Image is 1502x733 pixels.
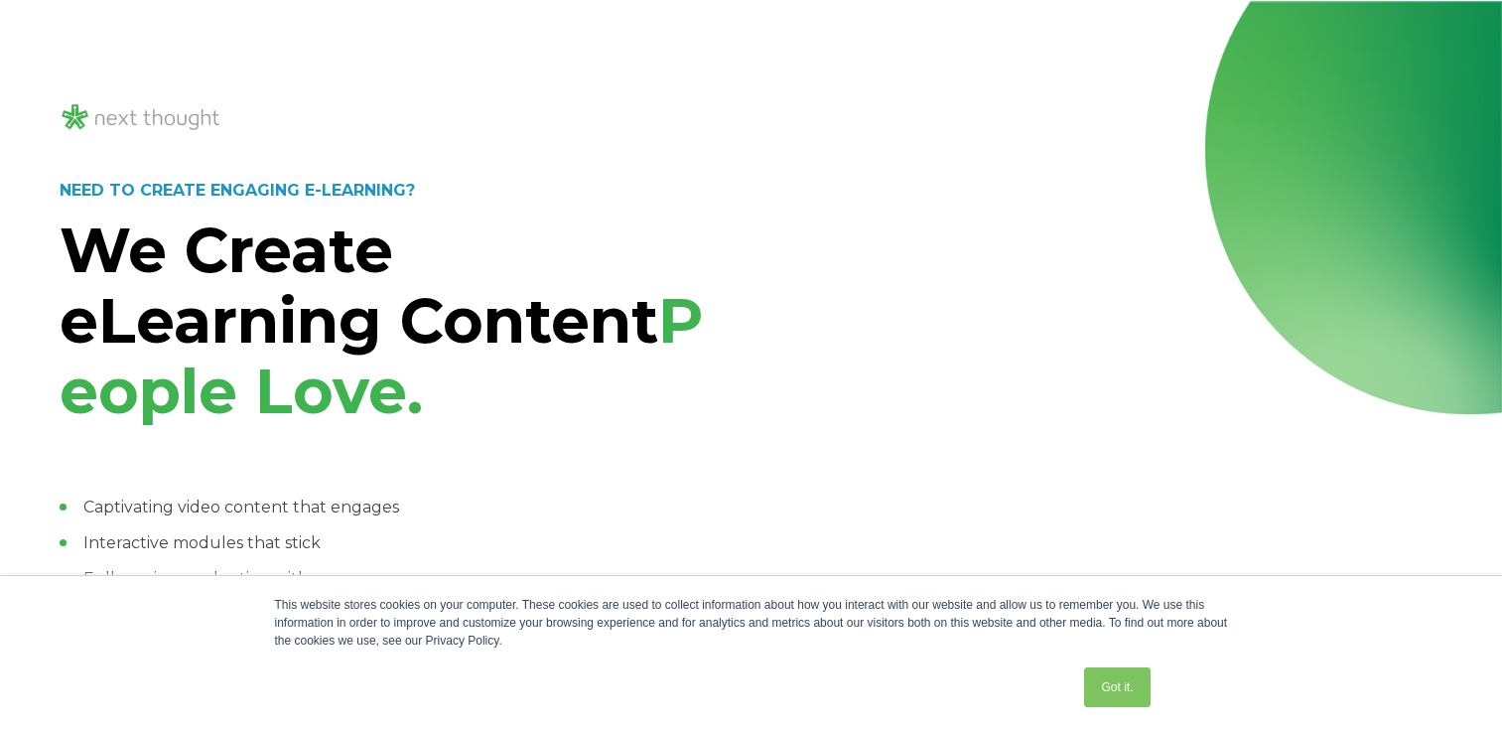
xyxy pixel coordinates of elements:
span: People Love. [60,283,704,429]
strong: We Create eLearning Content [60,213,658,359]
span: Interactive modules that stick [83,533,321,552]
img: NT_Logo_LightMode [60,101,222,134]
span: Full-service production with a proven process [83,569,448,588]
div: This website stores cookies on your computer. These cookies are used to collect information about... [275,596,1228,650]
a: Got it. [1084,667,1150,707]
strong: NEED TO CREATE ENGAGING E-LEARNING? [60,181,415,200]
iframe: Next-Gen Learning Experiences [828,172,1384,485]
span: Captivating video content that engages [83,498,399,516]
